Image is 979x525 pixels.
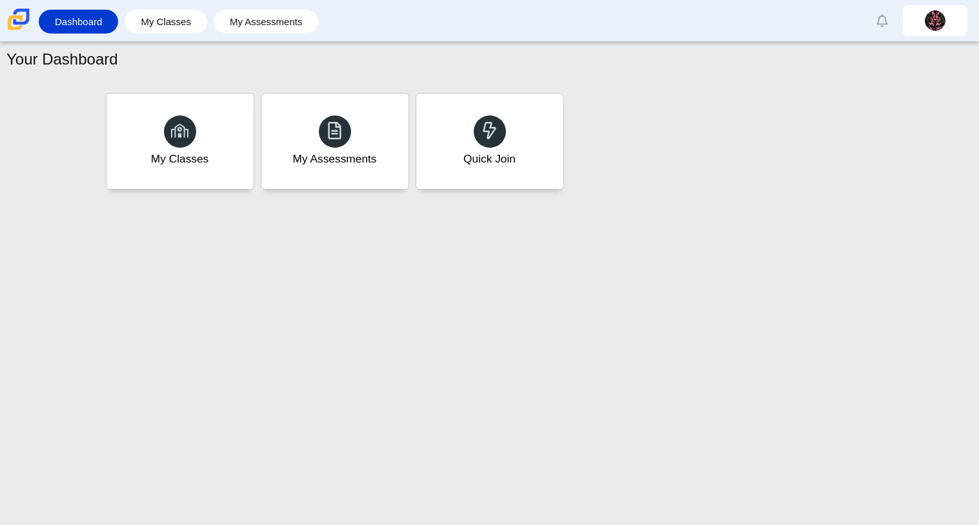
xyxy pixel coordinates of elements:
[925,10,945,31] img: jesus.bedollazaval.QHos8g
[903,5,967,36] a: jesus.bedollazaval.QHos8g
[220,10,312,34] a: My Assessments
[131,10,201,34] a: My Classes
[5,6,32,33] img: Carmen School of Science & Technology
[106,93,254,190] a: My Classes
[6,48,118,70] h1: Your Dashboard
[45,10,112,34] a: Dashboard
[151,151,209,167] div: My Classes
[868,6,896,35] a: Alerts
[463,151,516,167] div: Quick Join
[5,24,32,35] a: Carmen School of Science & Technology
[416,93,564,190] a: Quick Join
[293,151,377,167] div: My Assessments
[261,93,409,190] a: My Assessments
